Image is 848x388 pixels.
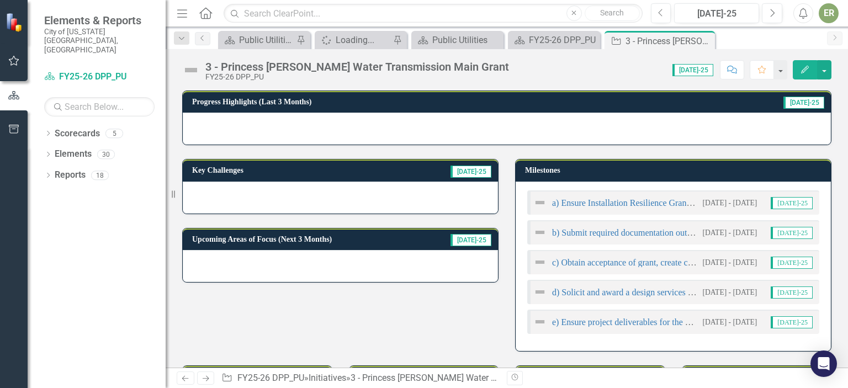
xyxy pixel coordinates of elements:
button: ER [819,3,839,23]
button: Search [585,6,640,21]
span: [DATE]-25 [451,166,491,178]
span: [DATE]-25 [672,64,713,76]
img: Not Defined [533,285,547,299]
div: Public Utilities [432,33,501,47]
span: [DATE]-25 [771,316,813,328]
input: Search ClearPoint... [224,4,642,23]
span: [DATE]-25 [783,97,824,109]
small: [DATE] - [DATE] [702,227,757,238]
small: [DATE] - [DATE] [702,287,757,297]
div: 3 - Princess [PERSON_NAME] Water Transmission Main Grant [351,373,590,383]
span: [DATE]-25 [771,257,813,269]
img: Not Defined [182,61,200,79]
button: [DATE]-25 [674,3,759,23]
div: 30 [97,150,115,159]
a: FY25-26 DPP_PU [44,71,155,83]
input: Search Below... [44,97,155,116]
div: [DATE]-25 [678,7,755,20]
small: [DATE] - [DATE] [702,257,757,268]
span: Elements & Reports [44,14,155,27]
span: [DATE]-25 [771,227,813,239]
h3: Progress Highlights (Last 3 Months) [192,98,661,106]
span: [DATE]-25 [771,286,813,299]
a: FY25-26 DPP_PU [237,373,304,383]
div: FY25-26 DPP_PU [529,33,597,47]
a: Reports [55,169,86,182]
span: [DATE]-25 [451,234,491,246]
span: Search [600,8,624,17]
div: Public Utilities [239,33,294,47]
img: Not Defined [533,226,547,239]
div: » » [221,372,499,385]
div: 18 [91,171,109,180]
a: Initiatives [309,373,346,383]
small: [DATE] - [DATE] [702,198,757,208]
h3: Upcoming Areas of Focus (Next 3 Months) [192,235,423,243]
small: City of [US_STATE][GEOGRAPHIC_DATA], [GEOGRAPHIC_DATA] [44,27,155,54]
a: FY25-26 DPP_PU [511,33,597,47]
a: Scorecards [55,127,100,140]
a: Public Utilities [414,33,501,47]
img: Not Defined [533,315,547,328]
h3: Milestones [525,166,825,174]
a: Public Utilities [221,33,294,47]
img: Not Defined [533,256,547,269]
h3: Key Challenges [192,166,357,174]
small: [DATE] - [DATE] [702,317,757,327]
a: Loading... [317,33,390,47]
a: Elements [55,148,92,161]
div: Open Intercom Messenger [810,350,837,377]
div: FY25-26 DPP_PU [205,73,509,81]
img: Not Defined [533,196,547,209]
span: [DATE]-25 [771,197,813,209]
img: ClearPoint Strategy [6,13,25,32]
div: 3 - Princess [PERSON_NAME] Water Transmission Main Grant [626,34,712,48]
div: 3 - Princess [PERSON_NAME] Water Transmission Main Grant [205,61,509,73]
div: Loading... [336,33,390,47]
div: 5 [105,129,123,138]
